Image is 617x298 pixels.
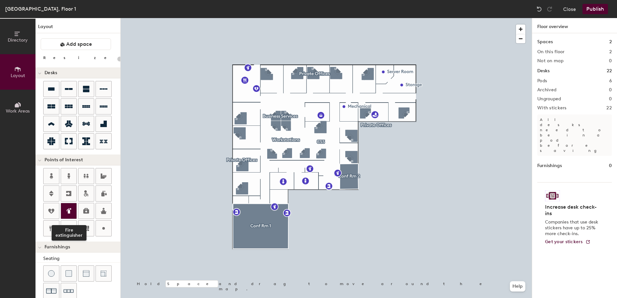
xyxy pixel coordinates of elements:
div: [GEOGRAPHIC_DATA], Floor 1 [5,5,76,13]
img: Undo [536,6,542,12]
h2: Pods [537,78,547,84]
button: Help [510,281,525,292]
span: Add space [66,41,92,47]
p: All desks need to be in a pod before saving [537,114,612,156]
button: Stool [43,265,59,282]
h1: Desks [537,67,550,74]
button: Fire extinguisher [61,203,77,219]
h1: Spaces [537,38,553,45]
img: Cushion [66,270,72,277]
span: Directory [8,37,28,43]
a: Get your stickers [545,239,591,245]
h2: Ungrouped [537,96,561,102]
h2: With stickers [537,105,567,111]
button: Add space [41,38,111,50]
h1: Layout [35,23,120,33]
h2: 0 [609,58,612,64]
img: Couch (corner) [100,270,107,277]
button: Publish [582,4,608,14]
img: Sticker logo [545,190,560,201]
h2: On this floor [537,49,565,55]
h1: 0 [609,162,612,169]
h2: Not on map [537,58,563,64]
span: Get your stickers [545,239,583,244]
div: Resize [43,55,115,60]
img: Couch (x3) [64,286,74,296]
img: Stool [48,270,55,277]
img: Couch (middle) [83,270,89,277]
h2: 6 [609,78,612,84]
span: Points of Interest [45,157,83,163]
div: Seating [43,255,120,262]
button: Couch (middle) [78,265,94,282]
button: Cushion [61,265,77,282]
h4: Increase desk check-ins [545,204,600,217]
img: Redo [546,6,553,12]
h2: 0 [609,87,612,93]
h1: Furnishings [537,162,562,169]
button: Couch (corner) [96,265,112,282]
h2: Archived [537,87,556,93]
h1: 22 [607,67,612,74]
span: Layout [11,73,25,78]
h2: 22 [606,105,612,111]
span: Furnishings [45,244,70,250]
h1: Floor overview [532,18,617,33]
h1: 2 [609,38,612,45]
p: Companies that use desk stickers have up to 25% more check-ins. [545,219,600,237]
h2: 0 [609,96,612,102]
span: Desks [45,70,57,75]
span: Work Areas [6,108,30,114]
button: Close [563,4,576,14]
h2: 2 [609,49,612,55]
img: Couch (x2) [46,286,56,296]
